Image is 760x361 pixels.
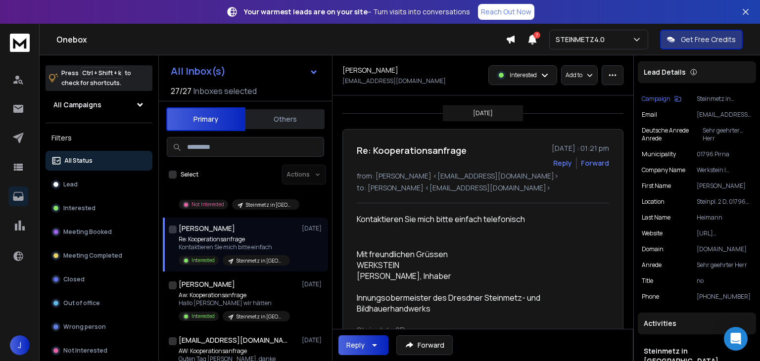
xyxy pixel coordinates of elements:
[179,235,290,243] p: Re: Kooperationsanfrage
[638,313,756,334] div: Activities
[697,150,752,158] p: 01796 Pirna
[81,67,123,79] span: Ctrl + Shift + k
[346,340,365,350] div: Reply
[697,245,752,253] p: [DOMAIN_NAME]
[245,108,325,130] button: Others
[697,293,752,301] p: [PHONE_NUMBER]
[191,313,215,320] p: Interested
[46,151,152,171] button: All Status
[533,32,540,39] span: 7
[660,30,743,49] button: Get Free Credits
[46,175,152,194] button: Lead
[581,158,609,168] div: Forward
[179,335,287,345] h1: [EMAIL_ADDRESS][DOMAIN_NAME]
[642,150,676,158] p: Municipality
[697,111,752,119] p: [EMAIL_ADDRESS][DOMAIN_NAME]
[642,127,703,142] p: Deutsche Anrede Anrede
[697,166,752,174] p: Werkstein | Steinmetz und Bildhauer
[357,183,609,193] p: to: [PERSON_NAME] <[EMAIL_ADDRESS][DOMAIN_NAME]>
[171,66,226,76] h1: All Inbox(s)
[342,77,446,85] p: [EMAIL_ADDRESS][DOMAIN_NAME]
[63,299,100,307] p: Out of office
[237,313,284,320] p: Steinmetz in [GEOGRAPHIC_DATA]
[63,347,107,355] p: Not Interested
[642,277,653,285] p: title
[179,299,290,307] p: Hallo [PERSON_NAME] wir hätten
[642,111,657,119] p: Email
[63,275,85,283] p: Closed
[46,222,152,242] button: Meeting Booked
[697,198,752,206] p: Steinpl. 2 D, 01796 [GEOGRAPHIC_DATA], [GEOGRAPHIC_DATA]
[46,317,152,337] button: Wrong person
[697,182,752,190] p: [PERSON_NAME]
[237,257,284,265] p: Steinmetz in [GEOGRAPHIC_DATA]
[697,229,752,237] p: [URL][DOMAIN_NAME]
[357,271,601,281] div: [PERSON_NAME], Inhaber
[244,7,368,16] strong: Your warmest leads are on your site
[357,249,601,260] div: Mit freundlichen Grüssen
[481,7,531,17] p: Reach Out Now
[10,34,30,52] img: logo
[697,261,752,269] p: Sehr geehrter Herr
[46,341,152,361] button: Not Interested
[357,171,609,181] p: from: [PERSON_NAME] <[EMAIL_ADDRESS][DOMAIN_NAME]>
[697,214,752,222] p: Heimann
[64,157,93,165] p: All Status
[642,293,659,301] p: Phone
[10,335,30,355] button: J
[642,229,663,237] p: website
[556,35,609,45] p: STEINMETZ4.0
[357,292,601,314] div: Innungsobermeister des Dresdner Steinmetz- und Bildhauerhandwerks
[46,270,152,289] button: Closed
[724,327,748,351] div: Open Intercom Messenger
[63,252,122,260] p: Meeting Completed
[357,143,467,157] h1: Re: Kooperationsanfrage
[193,85,257,97] h3: Inboxes selected
[642,95,670,103] p: Campaign
[46,246,152,266] button: Meeting Completed
[642,95,681,103] button: Campaign
[56,34,506,45] h1: Onebox
[63,204,95,212] p: Interested
[642,166,685,174] p: Company Name
[642,198,665,206] p: location
[644,67,686,77] p: Lead Details
[566,71,582,79] p: Add to
[302,225,324,232] p: [DATE]
[553,158,572,168] button: Reply
[697,95,752,103] p: Steinmetz in [GEOGRAPHIC_DATA]
[46,95,152,115] button: All Campaigns
[61,68,131,88] p: Press to check for shortcuts.
[191,257,215,264] p: Interested
[163,61,326,81] button: All Inbox(s)
[357,260,601,271] div: WERKSTEIN
[342,65,398,75] h1: [PERSON_NAME]
[53,100,101,110] h1: All Campaigns
[302,336,324,344] p: [DATE]
[181,171,198,179] label: Select
[703,127,752,142] p: Sehr geehrter Herr
[246,201,293,209] p: Steinmetz in [GEOGRAPHIC_DATA]
[63,180,78,188] p: Lead
[552,143,609,153] p: [DATE] : 01:21 pm
[697,277,752,285] p: no
[179,347,297,355] p: AW: Kooperationsanfrage
[179,224,235,233] h1: [PERSON_NAME]
[179,279,235,289] h1: [PERSON_NAME]
[357,325,405,336] a: Steinplatz 2D
[478,4,534,20] a: Reach Out Now
[338,335,388,355] button: Reply
[642,261,662,269] p: Anrede
[63,323,106,331] p: Wrong person
[46,198,152,218] button: Interested
[46,131,152,145] h3: Filters
[396,335,453,355] button: Forward
[510,71,537,79] p: Interested
[63,228,112,236] p: Meeting Booked
[166,107,245,131] button: Primary
[244,7,470,17] p: – Turn visits into conversations
[179,243,290,251] p: Kontaktieren Sie mich bitte einfach
[642,182,671,190] p: First Name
